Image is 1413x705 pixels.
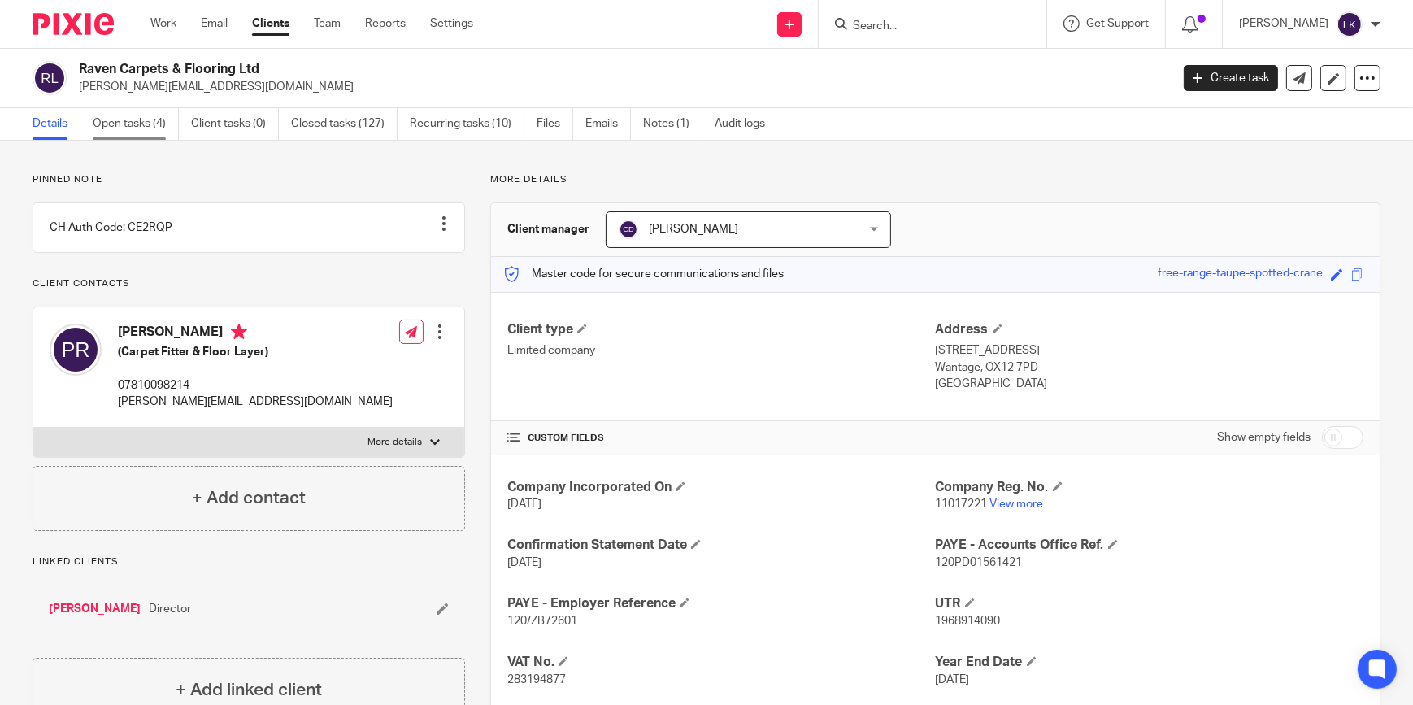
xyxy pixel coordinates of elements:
p: 07810098214 [118,377,393,394]
a: Work [150,15,176,32]
h3: Client manager [507,221,589,237]
h4: PAYE - Accounts Office Ref. [936,537,1363,554]
label: Show empty fields [1217,429,1311,446]
a: Settings [430,15,473,32]
a: Open tasks (4) [93,108,179,140]
h4: Company Reg. No. [936,479,1363,496]
a: Team [314,15,341,32]
span: Director [149,601,191,617]
img: svg%3E [33,61,67,95]
a: Clients [252,15,289,32]
h4: PAYE - Employer Reference [507,595,935,612]
input: Search [851,20,998,34]
p: [PERSON_NAME][EMAIL_ADDRESS][DOMAIN_NAME] [79,79,1159,95]
p: Pinned note [33,173,465,186]
h4: CUSTOM FIELDS [507,432,935,445]
p: Wantage, OX12 7PD [936,359,1363,376]
i: Primary [231,324,247,340]
h4: Year End Date [936,654,1363,671]
p: Linked clients [33,555,465,568]
p: More details [367,436,422,449]
p: More details [490,173,1380,186]
h4: Company Incorporated On [507,479,935,496]
a: Client tasks (0) [191,108,279,140]
img: svg%3E [50,324,102,376]
a: Email [201,15,228,32]
img: Pixie [33,13,114,35]
a: Recurring tasks (10) [410,108,524,140]
h4: Confirmation Statement Date [507,537,935,554]
span: 120/ZB72601 [507,616,577,627]
p: [GEOGRAPHIC_DATA] [936,376,1363,392]
h4: VAT No. [507,654,935,671]
a: Create task [1184,65,1278,91]
a: [PERSON_NAME] [49,601,141,617]
h4: Client type [507,321,935,338]
a: Closed tasks (127) [291,108,398,140]
h2: Raven Carpets & Flooring Ltd [79,61,943,78]
h4: [PERSON_NAME] [118,324,393,344]
span: [DATE] [507,557,541,568]
a: Reports [365,15,406,32]
p: [STREET_ADDRESS] [936,342,1363,359]
a: Details [33,108,80,140]
a: Files [537,108,573,140]
span: 11017221 [936,498,988,510]
h4: UTR [936,595,1363,612]
span: Get Support [1086,18,1149,29]
a: Notes (1) [643,108,702,140]
span: [DATE] [936,674,970,685]
a: View more [990,498,1044,510]
h4: + Add contact [192,485,306,511]
span: 120PD01561421 [936,557,1023,568]
p: [PERSON_NAME][EMAIL_ADDRESS][DOMAIN_NAME] [118,394,393,410]
span: [PERSON_NAME] [649,224,738,235]
p: Limited company [507,342,935,359]
img: svg%3E [1337,11,1363,37]
p: Client contacts [33,277,465,290]
h5: (Carpet Fitter & Floor Layer) [118,344,393,360]
a: Emails [585,108,631,140]
div: free-range-taupe-spotted-crane [1158,265,1323,284]
a: Audit logs [715,108,777,140]
h4: Address [936,321,1363,338]
img: svg%3E [619,220,638,239]
span: 283194877 [507,674,566,685]
span: [DATE] [507,498,541,510]
span: 1968914090 [936,616,1001,627]
p: Master code for secure communications and files [503,266,784,282]
h4: + Add linked client [176,677,322,703]
p: [PERSON_NAME] [1239,15,1328,32]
